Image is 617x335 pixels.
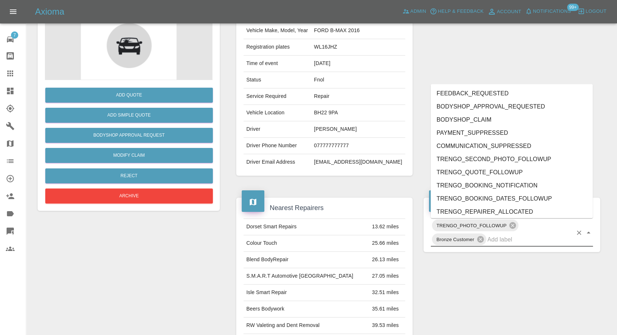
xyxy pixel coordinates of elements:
a: Modify Claim [45,148,213,163]
li: COMMUNICATION_SUPPRESSED [431,140,593,153]
button: Close [583,228,594,238]
button: Add Simple Quote [45,108,213,123]
span: Logout [586,7,606,16]
td: Fnol [311,72,405,88]
td: Status [244,72,311,88]
td: [EMAIL_ADDRESS][DOMAIN_NAME] [311,154,405,170]
div: Bronze Customer [432,233,486,245]
li: TRENGO_BOOKING_DATES_FOLLOWUP [431,192,593,205]
td: Driver Phone Number [244,138,311,154]
td: 27.05 miles [369,268,405,285]
span: Notifications [533,7,571,16]
span: 99+ [567,4,579,11]
li: TRENGO_QUOTE_FOLLOWUP [431,166,593,179]
td: FORD B-MAX 2016 [311,23,405,39]
td: Repair [311,88,405,105]
span: Bronze Customer [432,235,478,244]
td: Colour Touch [244,235,369,252]
td: 35.61 miles [369,301,405,317]
h5: Axioma [35,6,64,18]
button: Bodyshop Approval Request [45,128,213,143]
td: Vehicle Location [244,105,311,121]
li: BODYSHOP_APPROVAL_REQUESTED [431,100,593,113]
li: TRENGO_SECOND_PHOTO_FOLLOWUP [431,153,593,166]
li: FEEDBACK_REQUESTED [431,87,593,100]
li: TRENGO_BOOKING_NOTIFICATION [431,179,593,192]
td: Registration plates [244,39,311,56]
td: 32.51 miles [369,285,405,301]
a: Account [486,6,523,18]
span: Admin [410,7,426,16]
td: 13.62 miles [369,219,405,235]
button: Notifications [523,6,573,17]
button: Open drawer [4,3,22,20]
td: 39.53 miles [369,317,405,334]
button: Reject [45,168,213,183]
td: Time of event [244,56,311,72]
td: Blend BodyRepair [244,252,369,268]
span: TRENGO_PHOTO_FOLLOWUP [432,221,511,230]
input: Add label [487,234,572,245]
td: S.M.A.R.T Automotive [GEOGRAPHIC_DATA] [244,268,369,285]
td: 25.66 miles [369,235,405,252]
td: Vehicle Make, Model, Year [244,23,311,39]
li: BODYSHOP_CLAIM [431,113,593,126]
td: 077777777777 [311,138,405,154]
td: Service Required [244,88,311,105]
span: Account [497,8,521,16]
td: Driver [244,121,311,138]
img: defaultCar-C0N0gyFo.png [45,7,212,80]
button: Archive [45,189,213,203]
td: Driver Email Address [244,154,311,170]
td: Dorset Smart Repairs [244,219,369,235]
h4: Nearest Repairers [242,203,407,213]
td: RW Valeting and Dent Removal [244,317,369,334]
li: TRENGO_REPAIRER_ALLOCATED [431,205,593,218]
button: Clear [574,228,584,238]
td: [PERSON_NAME] [311,121,405,138]
span: Help & Feedback [438,7,483,16]
button: Logout [576,6,608,17]
td: [DATE] [311,56,405,72]
button: Add Quote [45,88,213,103]
span: 7 [11,31,18,39]
td: WL16JHZ [311,39,405,56]
td: Beers Bodywork [244,301,369,317]
button: Help & Feedback [428,6,485,17]
td: 26.13 miles [369,252,405,268]
a: Admin [401,6,428,17]
div: TRENGO_PHOTO_FOLLOWUP [432,220,518,231]
td: BH22 9PA [311,105,405,121]
li: PAYMENT_SUPPRESSED [431,126,593,140]
td: Isle Smart Repair [244,285,369,301]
